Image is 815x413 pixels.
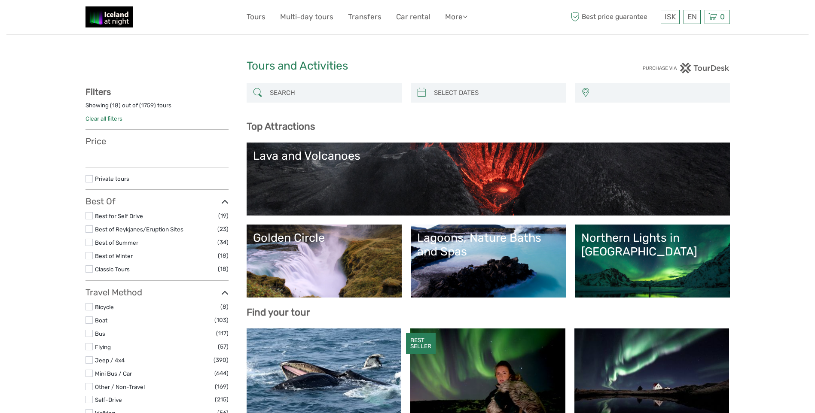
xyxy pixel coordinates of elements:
div: Northern Lights in [GEOGRAPHIC_DATA] [581,231,723,259]
a: Boat [95,317,107,324]
img: 2375-0893e409-a1bb-4841-adb0-b7e32975a913_logo_small.jpg [85,6,133,27]
a: Best for Self Drive [95,213,143,219]
a: Bicycle [95,304,114,310]
label: 18 [112,101,119,109]
h3: Best Of [85,196,229,206]
a: Northern Lights in [GEOGRAPHIC_DATA] [581,231,723,291]
a: Mini Bus / Car [95,370,132,377]
h3: Price [85,136,229,146]
a: Flying [95,343,111,350]
span: ISK [665,12,676,21]
a: Other / Non-Travel [95,383,145,390]
span: (57) [218,342,229,352]
b: Find your tour [247,307,310,318]
input: SELECT DATES [430,85,562,100]
span: 0 [719,12,726,21]
a: Car rental [396,11,430,23]
a: Transfers [348,11,382,23]
span: (18) [218,264,229,274]
a: Bus [95,330,105,337]
span: Best price guarantee [569,10,659,24]
span: (644) [214,368,229,378]
span: (169) [215,382,229,392]
a: Jeep / 4x4 [95,357,125,364]
div: EN [684,10,701,24]
span: (18) [218,251,229,261]
strong: Filters [85,87,111,97]
img: PurchaseViaTourDesk.png [642,63,730,73]
div: BEST SELLER [406,333,436,354]
a: Clear all filters [85,115,122,122]
span: (215) [215,395,229,404]
a: Classic Tours [95,266,130,273]
span: (8) [220,302,229,312]
a: Golden Circle [253,231,395,291]
a: More [445,11,467,23]
a: Multi-day tours [280,11,333,23]
div: Lagoons, Nature Baths and Spas [417,231,559,259]
a: Lava and Volcanoes [253,149,723,209]
span: (103) [214,315,229,325]
label: 1759 [141,101,154,109]
span: (390) [214,355,229,365]
input: SEARCH [266,85,397,100]
a: Tours [247,11,266,23]
a: Self-Drive [95,396,122,403]
a: Lagoons, Nature Baths and Spas [417,231,559,291]
b: Top Attractions [247,121,315,132]
span: (117) [216,328,229,338]
div: Lava and Volcanoes [253,149,723,163]
a: Best of Reykjanes/Eruption Sites [95,226,183,233]
h3: Travel Method [85,287,229,298]
span: (19) [218,211,229,221]
h1: Tours and Activities [247,59,569,73]
a: Private tours [95,175,129,182]
div: Golden Circle [253,231,395,245]
span: (34) [217,237,229,247]
div: Showing ( ) out of ( ) tours [85,101,229,115]
a: Best of Summer [95,239,138,246]
span: (23) [217,224,229,234]
a: Best of Winter [95,252,133,259]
